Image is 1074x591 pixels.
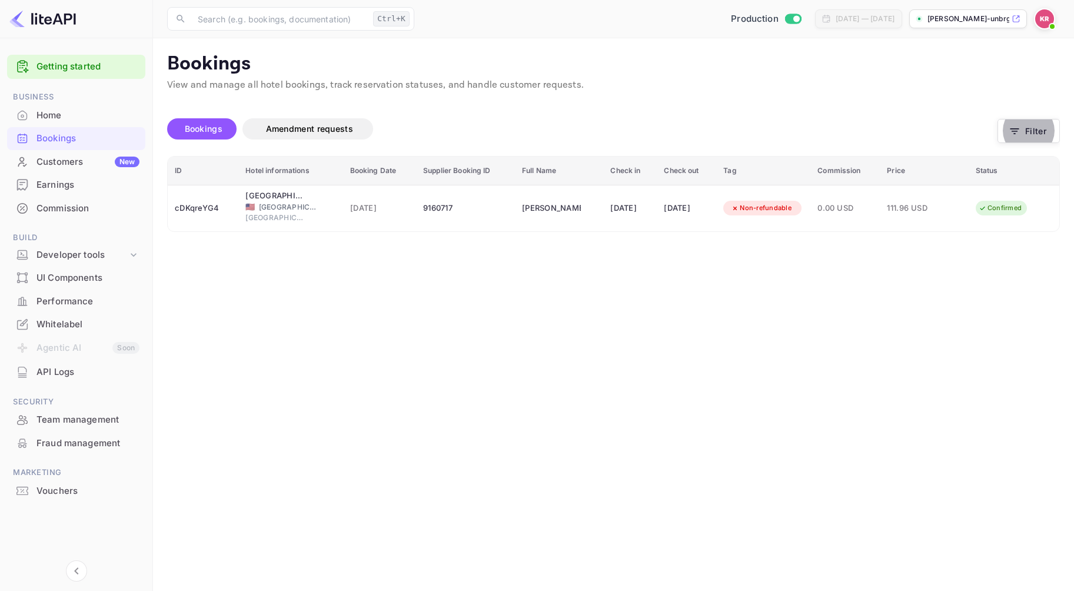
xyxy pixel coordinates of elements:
div: Team management [7,409,145,431]
div: Earnings [7,174,145,197]
div: UI Components [7,267,145,290]
a: Bookings [7,127,145,149]
th: Supplier Booking ID [416,157,515,185]
div: 9160717 [423,199,508,218]
div: Fraud management [36,437,139,450]
div: Bookings [36,132,139,145]
span: [DATE] [350,202,409,215]
a: Performance [7,290,145,312]
div: Rasheed Jackson [522,199,581,218]
div: cDKqreYG4 [175,199,231,218]
div: Performance [36,295,139,308]
button: Collapse navigation [66,560,87,582]
a: UI Components [7,267,145,288]
div: account-settings tabs [167,118,997,140]
img: Kobus Roux [1035,9,1054,28]
div: [DATE] [610,199,650,218]
a: Whitelabel [7,313,145,335]
div: Vouchers [36,484,139,498]
div: Home [36,109,139,122]
button: Filter [997,119,1060,143]
p: View and manage all hotel bookings, track reservation statuses, and handle customer requests. [167,78,1060,92]
span: United States of America [245,203,255,211]
table: booking table [168,157,1059,231]
span: Bookings [185,124,222,134]
div: [DATE] — [DATE] [836,14,895,24]
div: Developer tools [36,248,128,262]
input: Search (e.g. bookings, documentation) [191,7,368,31]
th: Booking Date [343,157,416,185]
th: Status [969,157,1059,185]
a: Team management [7,409,145,430]
th: ID [168,157,238,185]
th: Commission [810,157,880,185]
div: Commission [36,202,139,215]
th: Price [880,157,968,185]
div: Performance [7,290,145,313]
div: [DATE] [664,199,709,218]
div: Commission [7,197,145,220]
span: Business [7,91,145,104]
div: Developer tools [7,245,145,265]
div: Team management [36,413,139,427]
a: Commission [7,197,145,219]
div: Home [7,104,145,127]
th: Full Name [515,157,603,185]
span: 111.96 USD [887,202,946,215]
a: Fraud management [7,432,145,454]
div: Whitelabel [7,313,145,336]
span: Security [7,396,145,409]
div: Ctrl+K [373,11,410,26]
div: Non-refundable [723,201,799,215]
div: API Logs [7,361,145,384]
a: Getting started [36,60,139,74]
div: Whitelabel [36,318,139,331]
div: Getting started [7,55,145,79]
span: 0.00 USD [817,202,873,215]
div: Confirmed [971,201,1029,215]
span: [GEOGRAPHIC_DATA] [259,202,318,213]
a: Home [7,104,145,126]
span: Amendment requests [266,124,353,134]
th: Check in [603,157,657,185]
p: [PERSON_NAME]-unbrg.[PERSON_NAME]... [927,14,1009,24]
div: UI Components [36,271,139,285]
th: Hotel informations [238,157,343,185]
span: Production [731,12,779,26]
span: Build [7,231,145,244]
div: Econo Lodge [245,190,304,202]
div: Earnings [36,178,139,192]
div: New [115,157,139,167]
a: Earnings [7,174,145,195]
div: API Logs [36,366,139,379]
span: Marketing [7,466,145,479]
img: LiteAPI logo [9,9,76,28]
div: Customers [36,155,139,169]
a: CustomersNew [7,151,145,172]
div: CustomersNew [7,151,145,174]
p: Bookings [167,52,1060,76]
div: Vouchers [7,480,145,503]
th: Check out [657,157,716,185]
a: API Logs [7,361,145,383]
div: Bookings [7,127,145,150]
span: [GEOGRAPHIC_DATA] [245,213,304,223]
div: Fraud management [7,432,145,455]
div: Switch to Sandbox mode [726,12,806,26]
th: Tag [716,157,810,185]
a: Vouchers [7,480,145,502]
